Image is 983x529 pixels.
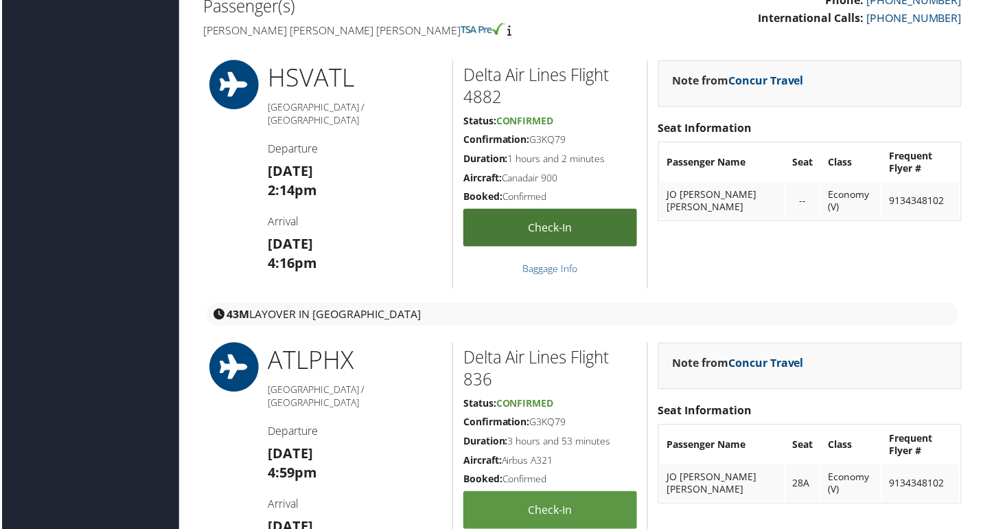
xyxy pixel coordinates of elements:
th: Passenger Name [661,144,786,181]
h4: Arrival [267,498,442,513]
strong: Booked: [463,190,502,203]
th: Class [823,428,883,465]
h5: [GEOGRAPHIC_DATA] / [GEOGRAPHIC_DATA] [267,385,442,412]
strong: Aircraft: [463,455,502,469]
h5: Canadair 900 [463,172,638,185]
th: Passenger Name [661,428,786,465]
h4: Departure [267,425,442,440]
h2: Delta Air Lines Flight 836 [463,347,638,393]
td: JO [PERSON_NAME] [PERSON_NAME] [661,183,786,220]
h5: 3 hours and 53 minutes [463,436,638,450]
div: layover in [GEOGRAPHIC_DATA] [205,304,960,327]
h4: [PERSON_NAME] [PERSON_NAME] [PERSON_NAME] [202,23,573,38]
strong: Duration: [463,436,508,449]
strong: Seat Information [659,405,753,420]
strong: Duration: [463,153,508,166]
strong: [DATE] [267,162,312,181]
strong: International Calls: [759,10,866,25]
th: Seat [787,144,822,181]
strong: 2:14pm [267,181,316,200]
span: Confirmed [496,115,554,128]
h1: HSV ATL [267,60,442,95]
h5: G3KQ79 [463,133,638,147]
h5: Confirmed [463,474,638,488]
strong: Note from [673,357,805,372]
strong: [DATE] [267,446,312,464]
td: JO [PERSON_NAME] [PERSON_NAME] [661,466,786,504]
strong: Booked: [463,474,502,487]
td: Economy (V) [823,183,883,220]
h5: Confirmed [463,190,638,204]
h5: Airbus A321 [463,455,638,469]
strong: Aircraft: [463,172,502,185]
strong: 4:59pm [267,465,316,484]
a: [PHONE_NUMBER] [868,10,964,25]
a: Concur Travel [730,73,805,88]
th: Frequent Flyer # [884,144,962,181]
h4: Departure [267,142,442,157]
h1: ATL PHX [267,344,442,379]
strong: 4:16pm [267,255,316,273]
strong: 43M [226,308,248,323]
span: Confirmed [496,398,554,412]
strong: Seat Information [659,121,753,136]
h5: 1 hours and 2 minutes [463,153,638,166]
h2: Delta Air Lines Flight 4882 [463,63,638,109]
th: Frequent Flyer # [884,428,962,465]
h4: Arrival [267,214,442,229]
div: -- [794,195,815,207]
a: Baggage Info [523,263,578,276]
a: Concur Travel [730,357,805,372]
th: Seat [787,428,822,465]
strong: Confirmation: [463,417,530,430]
th: Class [823,144,883,181]
strong: Status: [463,115,496,128]
td: Economy (V) [823,466,883,504]
td: 9134348102 [884,466,962,504]
h5: G3KQ79 [463,417,638,431]
img: tsa-precheck.png [461,23,505,35]
a: Check-in [463,210,638,247]
h5: [GEOGRAPHIC_DATA] / [GEOGRAPHIC_DATA] [267,101,442,128]
strong: Confirmation: [463,133,530,146]
strong: Note from [673,73,805,88]
td: 9134348102 [884,183,962,220]
strong: Status: [463,398,496,412]
strong: [DATE] [267,236,312,254]
td: 28A [787,466,822,504]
